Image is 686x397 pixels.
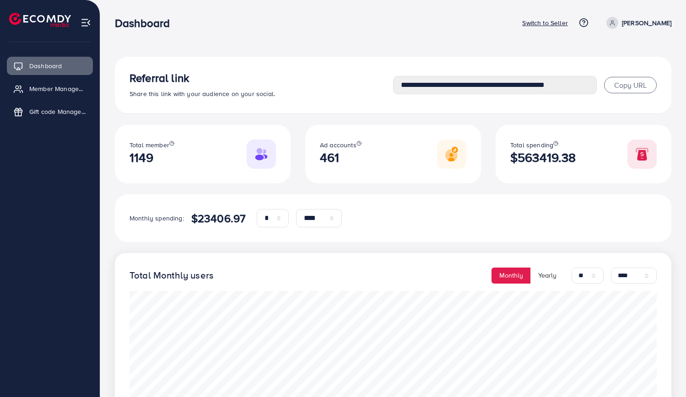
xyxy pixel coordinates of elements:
span: Total member [130,140,169,150]
h3: Referral link [130,71,393,85]
p: Monthly spending: [130,213,184,224]
a: Gift code Management [7,102,93,121]
h4: $23406.97 [191,212,246,225]
button: Copy URL [604,77,657,93]
button: Yearly [530,268,564,284]
img: Responsive image [437,139,466,169]
span: Copy URL [614,80,647,90]
p: [PERSON_NAME] [622,17,671,28]
button: Monthly [492,268,531,284]
iframe: Chat [647,356,679,390]
h2: 1149 [130,150,174,165]
a: Dashboard [7,57,93,75]
span: Dashboard [29,61,62,70]
img: logo [9,13,71,27]
p: Switch to Seller [522,17,568,28]
a: [PERSON_NAME] [603,17,671,29]
h3: Dashboard [115,16,177,30]
span: Share this link with your audience on your social. [130,89,275,98]
h2: $563419.38 [510,150,576,165]
span: Total spending [510,140,553,150]
span: Gift code Management [29,107,86,116]
img: menu [81,17,91,28]
img: Responsive image [627,139,657,169]
img: Responsive image [247,139,276,169]
span: Member Management [29,84,86,93]
h4: Total Monthly users [130,270,214,281]
h2: 461 [320,150,362,165]
a: Member Management [7,80,93,98]
span: Ad accounts [320,140,357,150]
